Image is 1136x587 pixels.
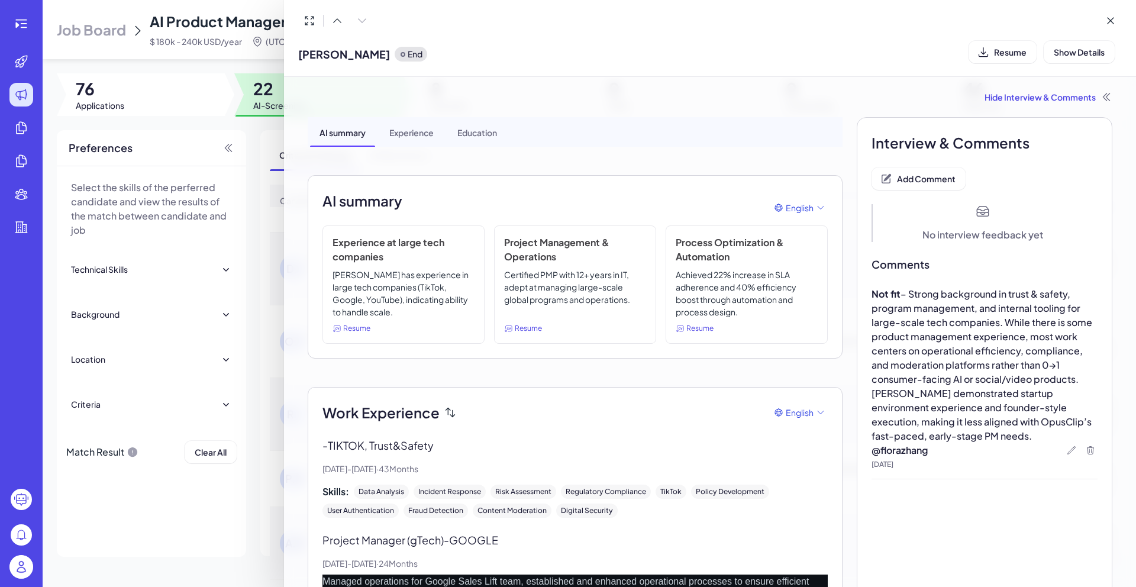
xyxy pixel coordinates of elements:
div: Fraud Detection [404,504,468,518]
span: Resume [686,323,714,334]
span: English [786,202,814,214]
div: No interview feedback yet [922,228,1043,242]
div: Data Analysis [354,485,409,499]
p: End [408,48,422,60]
h2: AI summary [322,190,402,211]
div: Education [448,117,506,147]
h3: Experience at large tech companies [333,236,475,264]
span: Skills: [322,485,349,499]
div: AI summary [310,117,375,147]
span: Show Details [1054,47,1105,57]
div: Digital Security [556,504,618,518]
p: Project Manager (gTech) - GOOGLE [322,532,828,548]
span: – Strong background in trust & safety, program management, and internal tooling for large-scale t... [872,288,1094,442]
p: Achieved 22% increase in SLA adherence and 40% efficiency boost through automation and process de... [676,269,818,318]
div: Policy Development [691,485,769,499]
span: Work Experience [322,402,440,423]
div: Risk Assessment [490,485,556,499]
span: Interview & Comments [872,132,1098,153]
p: - TIKTOK, Trust&Safety [322,437,828,453]
button: Resume [969,41,1037,63]
span: Resume [994,47,1027,57]
strong: Not fit [872,288,901,300]
span: Comments [872,256,1098,273]
h3: Project Management & Operations [504,236,646,264]
p: [DATE] [872,460,1098,469]
h3: Process Optimization & Automation [676,236,818,264]
p: @ florazhang [872,443,1098,457]
span: Resume [343,323,370,334]
p: [PERSON_NAME] has experience in large tech companies (TikTok, Google, YouTube), indicating abilit... [333,269,475,318]
span: [PERSON_NAME] [298,46,390,62]
button: Show Details [1044,41,1115,63]
span: Resume [515,323,542,334]
p: Certified PMP with 12+ years in IT, adept at managing large-scale global programs and operations. [504,269,646,318]
div: Content Moderation [473,504,551,518]
div: TikTok [656,485,686,499]
p: [DATE] - [DATE] · 24 Months [322,557,828,570]
p: [DATE] - [DATE] · 43 Months [322,463,828,475]
div: Incident Response [414,485,486,499]
div: Regulatory Compliance [561,485,651,499]
span: English [786,407,814,419]
button: Add Comment [872,167,966,190]
div: Hide Interview & Comments [308,91,1112,103]
div: User Authentication [322,504,399,518]
span: Add Comment [897,173,956,184]
div: Experience [380,117,443,147]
